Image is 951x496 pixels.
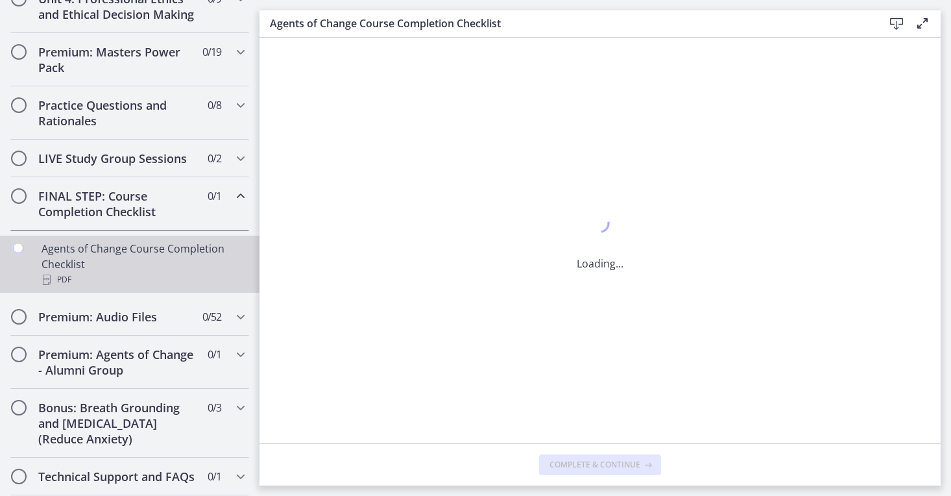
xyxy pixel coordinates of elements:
[208,188,221,204] span: 0 / 1
[202,309,221,325] span: 0 / 52
[208,347,221,362] span: 0 / 1
[539,454,661,475] button: Complete & continue
[38,309,197,325] h2: Premium: Audio Files
[38,44,197,75] h2: Premium: Masters Power Pack
[270,16,863,31] h3: Agents of Change Course Completion Checklist
[202,44,221,60] span: 0 / 19
[577,256,623,271] p: Loading...
[577,210,623,240] div: 1
[38,347,197,378] h2: Premium: Agents of Change - Alumni Group
[42,272,244,288] div: PDF
[42,241,244,288] div: Agents of Change Course Completion Checklist
[208,469,221,484] span: 0 / 1
[549,460,640,470] span: Complete & continue
[208,151,221,166] span: 0 / 2
[38,97,197,129] h2: Practice Questions and Rationales
[38,188,197,219] h2: FINAL STEP: Course Completion Checklist
[38,469,197,484] h2: Technical Support and FAQs
[208,97,221,113] span: 0 / 8
[38,400,197,447] h2: Bonus: Breath Grounding and [MEDICAL_DATA] (Reduce Anxiety)
[38,151,197,166] h2: LIVE Study Group Sessions
[208,400,221,415] span: 0 / 3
